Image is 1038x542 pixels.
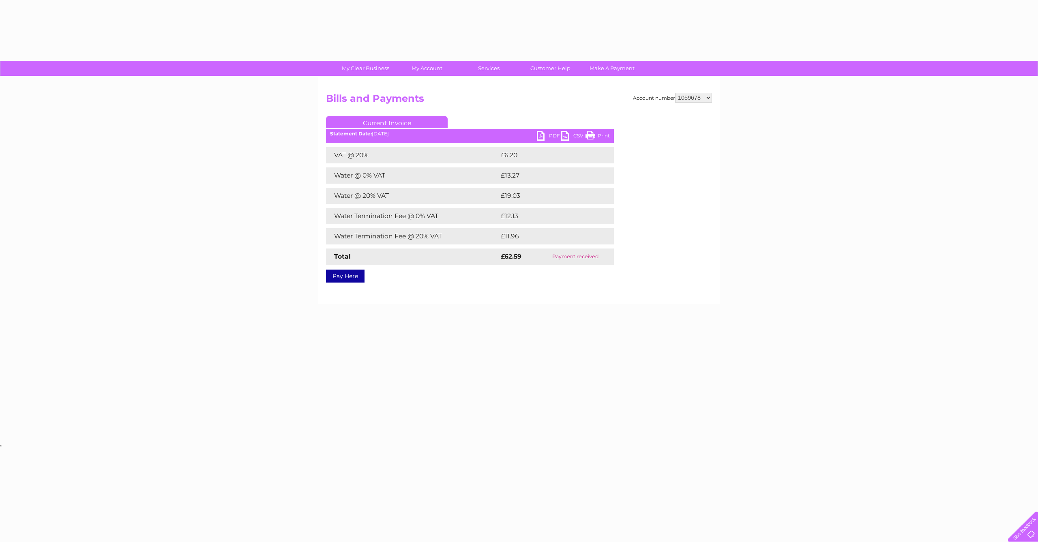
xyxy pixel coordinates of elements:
td: VAT @ 20% [326,147,499,163]
strong: Total [334,253,351,260]
div: Account number [633,93,712,103]
td: Water Termination Fee @ 20% VAT [326,228,499,244]
a: My Account [394,61,461,76]
a: Services [455,61,522,76]
td: Water Termination Fee @ 0% VAT [326,208,499,224]
div: [DATE] [326,131,614,137]
td: Water @ 0% VAT [326,167,499,184]
td: £6.20 [499,147,595,163]
td: £12.13 [499,208,596,224]
a: Print [585,131,610,143]
td: £13.27 [499,167,596,184]
a: Customer Help [517,61,584,76]
td: £19.03 [499,188,597,204]
td: Payment received [537,249,614,265]
td: £11.96 [499,228,596,244]
a: My Clear Business [332,61,399,76]
a: CSV [561,131,585,143]
a: Current Invoice [326,116,448,128]
a: Pay Here [326,270,365,283]
b: Statement Date: [330,131,372,137]
td: Water @ 20% VAT [326,188,499,204]
h2: Bills and Payments [326,93,712,108]
a: Make A Payment [579,61,646,76]
strong: £62.59 [501,253,521,260]
a: PDF [537,131,561,143]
